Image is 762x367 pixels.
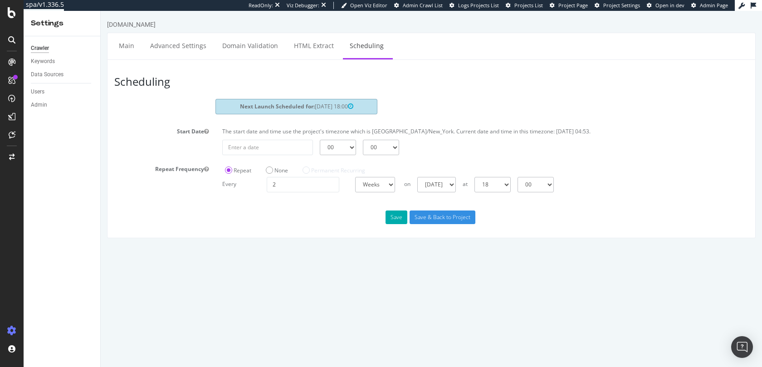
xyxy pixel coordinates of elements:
[165,156,187,163] label: None
[43,22,112,47] a: Advanced Settings
[31,18,93,29] div: Settings
[309,200,375,213] input: Save & Back to Project
[122,129,212,144] input: Enter a date
[603,2,640,9] span: Project Settings
[31,87,94,97] a: Users
[449,2,499,9] a: Logs Projects List
[31,87,44,97] div: Users
[115,22,184,47] a: Domain Validation
[550,2,588,9] a: Project Page
[31,70,94,79] a: Data Sources
[362,166,367,177] p: at
[31,57,55,66] div: Keywords
[558,2,588,9] span: Project Page
[285,200,307,213] button: Save
[103,154,108,162] button: Repeat Frequency
[31,57,94,66] a: Keywords
[124,156,151,163] label: Repeat
[242,22,290,47] a: Scheduling
[122,166,136,177] p: Every
[341,2,387,9] a: Open Viz Editor
[122,117,648,124] p: The start date and time use the project's timezone which is [GEOGRAPHIC_DATA]/New_York. Current d...
[186,22,240,47] a: HTML Extract
[655,2,684,9] span: Open in dev
[394,2,443,9] a: Admin Crawl List
[595,2,640,9] a: Project Settings
[139,92,214,99] strong: Next Launch Scheduled for:
[731,336,753,358] div: Open Intercom Messenger
[31,70,63,79] div: Data Sources
[700,2,728,9] span: Admin Page
[458,2,499,9] span: Logs Projects List
[249,2,273,9] div: ReadOnly:
[7,113,115,124] label: Start Date
[214,92,253,99] span: [DATE] 18:00
[103,117,108,124] button: Start Date
[31,44,49,53] div: Crawler
[350,2,387,9] span: Open Viz Editor
[202,156,264,163] label: Permanent Recurring
[303,166,310,177] p: on
[9,65,116,77] h3: Scheduling
[7,151,115,162] label: Repeat Frequency
[514,2,543,9] span: Projects List
[287,2,319,9] div: Viz Debugger:
[199,151,267,166] div: Option available for Enterprise plan.
[691,2,728,9] a: Admin Page
[506,2,543,9] a: Projects List
[647,2,684,9] a: Open in dev
[11,22,40,47] a: Main
[31,100,47,110] div: Admin
[31,44,94,53] a: Crawler
[403,2,443,9] span: Admin Crawl List
[6,9,55,18] div: [DOMAIN_NAME]
[31,100,94,110] a: Admin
